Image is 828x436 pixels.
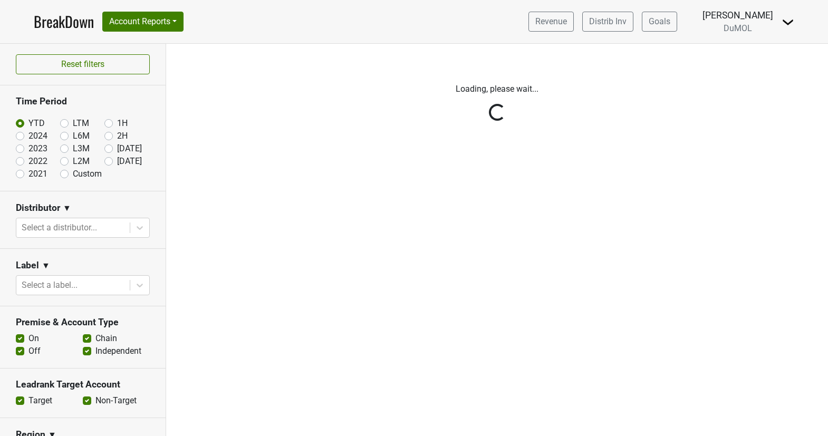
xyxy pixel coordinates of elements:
a: Distrib Inv [582,12,633,32]
div: [PERSON_NAME] [702,8,773,22]
img: Dropdown Menu [782,16,794,28]
button: Account Reports [102,12,184,32]
a: Revenue [528,12,574,32]
p: Loading, please wait... [205,83,790,95]
a: BreakDown [34,11,94,33]
span: DuMOL [724,23,752,33]
a: Goals [642,12,677,32]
